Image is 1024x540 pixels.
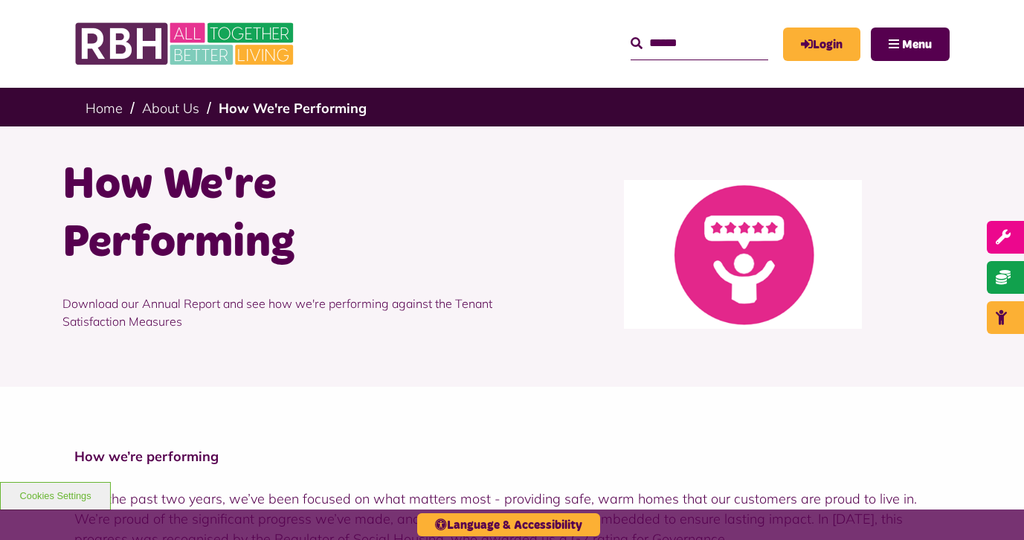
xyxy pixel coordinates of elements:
[783,28,860,61] a: MyRBH
[631,28,768,60] input: Search
[142,100,199,117] a: About Us
[417,513,600,536] button: Language & Accessibility
[219,100,367,117] a: How We're Performing
[74,15,297,73] img: RBH
[902,39,932,51] span: Menu
[74,448,219,465] strong: How we’re performing
[62,156,501,272] h1: How We're Performing
[957,473,1024,540] iframe: Netcall Web Assistant for live chat
[871,28,950,61] button: Navigation
[62,272,501,353] p: Download our Annual Report and see how we're performing against the Tenant Satisfaction Measures
[624,180,862,329] img: 5 Star
[86,100,123,117] a: Home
